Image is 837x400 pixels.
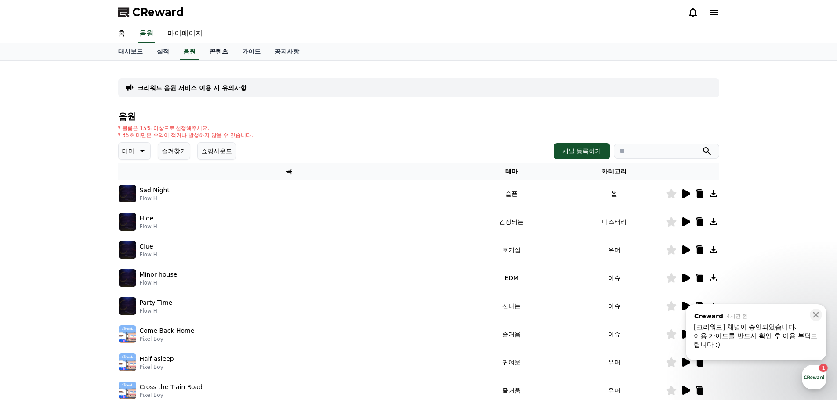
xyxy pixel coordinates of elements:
[235,43,268,60] a: 가이드
[460,236,563,264] td: 호기심
[140,307,173,314] p: Flow H
[140,251,157,258] p: Flow H
[150,43,176,60] a: 실적
[563,264,666,292] td: 이슈
[460,180,563,208] td: 슬픈
[111,43,150,60] a: 대시보드
[460,292,563,320] td: 신나는
[89,278,92,285] span: 1
[119,213,136,231] img: music
[119,241,136,259] img: music
[140,195,170,202] p: Flow H
[138,25,155,43] a: 음원
[180,43,199,60] a: 음원
[268,43,306,60] a: 공지사항
[80,292,91,299] span: 대화
[111,25,132,43] a: 홈
[118,5,184,19] a: CReward
[119,297,136,315] img: music
[119,382,136,399] img: music
[138,83,246,92] a: 크리워드 음원 서비스 이용 시 유의사항
[122,145,134,157] p: 테마
[460,348,563,376] td: 귀여운
[563,208,666,236] td: 미스터리
[460,208,563,236] td: 긴장되는
[203,43,235,60] a: 콘텐츠
[563,292,666,320] td: 이슈
[140,270,178,279] p: Minor house
[119,353,136,371] img: music
[563,236,666,264] td: 유머
[460,163,563,180] th: 테마
[136,292,146,299] span: 설정
[132,5,184,19] span: CReward
[140,279,178,286] p: Flow H
[118,142,151,160] button: 테마
[119,185,136,202] img: music
[460,320,563,348] td: 즐거움
[140,186,170,195] p: Sad Night
[140,214,154,223] p: Hide
[460,264,563,292] td: EDM
[140,392,203,399] p: Pixel Boy
[140,364,174,371] p: Pixel Boy
[140,354,174,364] p: Half asleep
[554,143,610,159] button: 채널 등록하기
[118,125,254,132] p: * 볼륨은 15% 이상으로 설정해주세요.
[118,132,254,139] p: * 35초 미만은 수익이 적거나 발생하지 않을 수 있습니다.
[197,142,236,160] button: 쇼핑사운드
[140,335,195,342] p: Pixel Boy
[140,298,173,307] p: Party Time
[113,278,169,300] a: 설정
[563,163,666,180] th: 카테고리
[563,348,666,376] td: 유머
[563,320,666,348] td: 이슈
[28,292,33,299] span: 홈
[140,223,157,230] p: Flow H
[140,382,203,392] p: Cross the Train Road
[158,142,190,160] button: 즐겨찾기
[140,242,153,251] p: Clue
[119,269,136,287] img: music
[3,278,58,300] a: 홈
[118,112,719,121] h4: 음원
[118,163,460,180] th: 곡
[58,278,113,300] a: 1대화
[563,180,666,208] td: 썰
[160,25,210,43] a: 마이페이지
[119,325,136,343] img: music
[140,326,195,335] p: Come Back Home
